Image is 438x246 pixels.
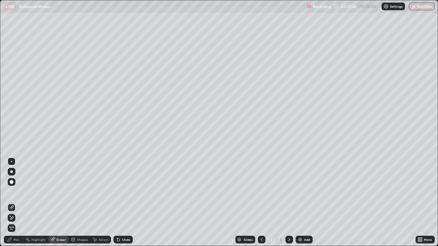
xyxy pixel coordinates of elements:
[409,3,435,10] button: End Class
[383,4,389,9] img: class-settings-icons
[279,237,283,242] div: 5
[13,238,19,241] div: Pen
[390,5,402,8] p: Settings
[8,226,15,230] span: Erase all
[411,4,416,9] img: end-class-cross
[276,238,278,242] div: /
[298,237,303,242] img: add-slide-button
[99,238,108,241] div: Select
[304,238,310,241] div: Add
[19,4,51,9] p: Rotational Motion
[77,238,88,241] div: Shapes
[244,238,253,241] div: Slides
[307,4,312,9] img: recording.375f2c34.svg
[31,238,46,241] div: Highlight
[268,238,274,242] div: 5
[122,238,130,241] div: Undo
[313,4,331,9] p: Recording
[6,4,14,9] p: LIVE
[56,238,66,241] div: Eraser
[424,238,432,241] div: More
